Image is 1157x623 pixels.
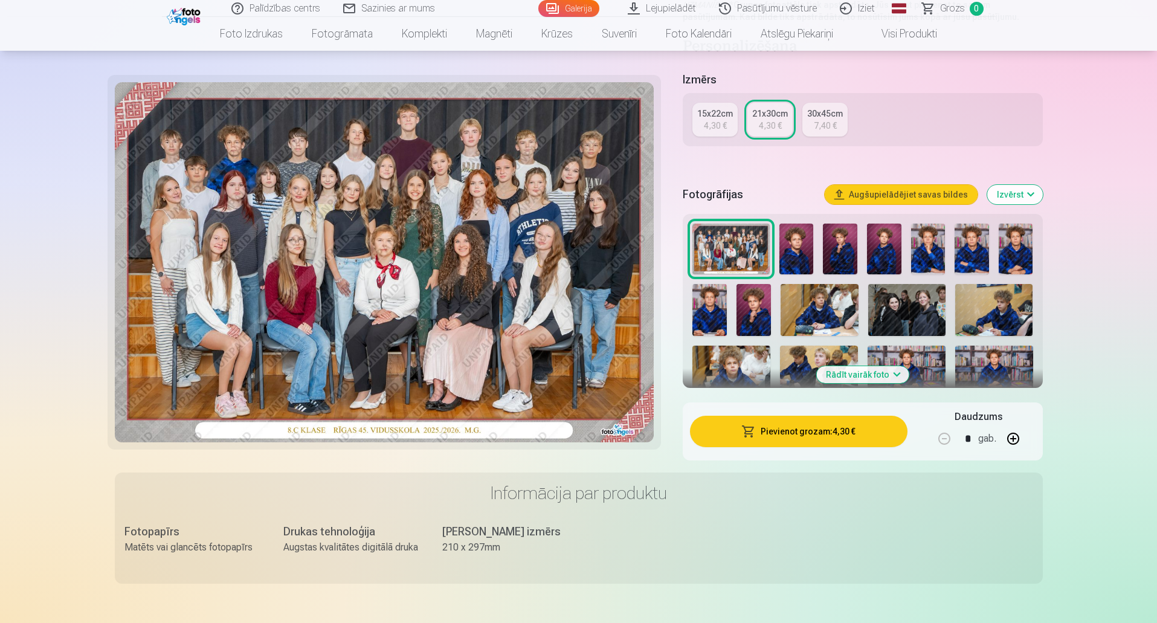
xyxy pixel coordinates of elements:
h3: Informācija par produktu [124,482,1033,504]
div: [PERSON_NAME] izmērs [442,523,577,540]
span: Grozs [940,1,965,16]
button: Pievienot grozam:4,30 € [690,416,907,447]
a: Suvenīri [587,17,651,51]
div: Drukas tehnoloģija [283,523,418,540]
div: Fotopapīrs [124,523,259,540]
h5: Daudzums [955,410,1002,424]
div: 30x45cm [807,108,843,120]
h5: Fotogrāfijas [683,186,814,203]
div: 21x30cm [752,108,788,120]
a: Komplekti [387,17,462,51]
a: 30x45cm7,40 € [802,103,848,137]
a: Atslēgu piekariņi [746,17,848,51]
a: Fotogrāmata [297,17,387,51]
button: Izvērst [987,185,1043,204]
a: Foto kalendāri [651,17,746,51]
span: 0 [970,2,984,16]
div: 4,30 € [759,120,782,132]
div: 210 x 297mm [442,540,577,555]
div: 7,40 € [814,120,837,132]
a: 15x22cm4,30 € [692,103,738,137]
div: Matēts vai glancēts fotopapīrs [124,540,259,555]
a: 21x30cm4,30 € [747,103,793,137]
div: 15x22cm [697,108,733,120]
img: /fa1 [167,5,204,25]
a: Magnēti [462,17,527,51]
button: Rādīt vairāk foto [816,366,909,383]
a: Krūzes [527,17,587,51]
a: Foto izdrukas [205,17,297,51]
h5: Izmērs [683,71,1042,88]
button: Augšupielādējiet savas bildes [825,185,978,204]
div: gab. [978,424,996,453]
div: Augstas kvalitātes digitālā druka [283,540,418,555]
a: Visi produkti [848,17,952,51]
div: 4,30 € [704,120,727,132]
